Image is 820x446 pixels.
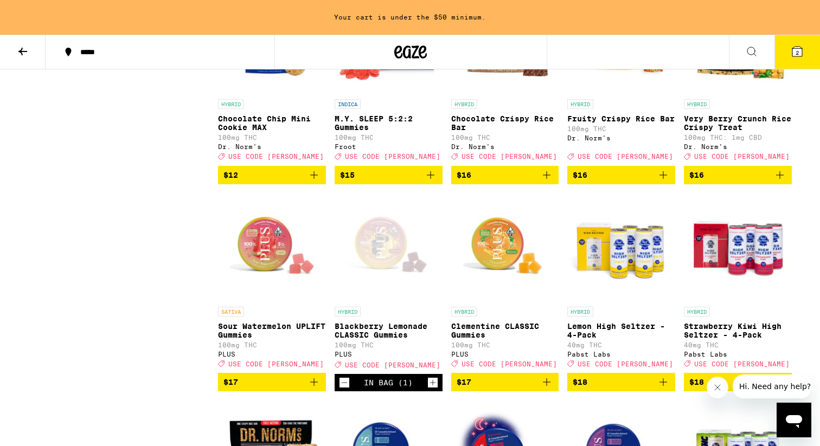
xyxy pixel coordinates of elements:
img: PLUS - Sour Watermelon UPLIFT Gummies [218,193,326,301]
p: 100mg THC [218,134,326,141]
span: USE CODE [PERSON_NAME] [228,360,324,367]
div: Froot [335,143,443,150]
div: PLUS [451,351,559,358]
p: 100mg THC [567,125,675,132]
p: HYBRID [451,307,477,316]
p: HYBRID [567,99,593,109]
iframe: Message from company [733,374,811,398]
span: USE CODE [PERSON_NAME] [462,360,557,367]
a: Open page for Sour Watermelon UPLIFT Gummies from PLUS [218,193,326,373]
p: 100mg THC [335,134,443,141]
p: HYBRID [684,99,710,109]
p: M.Y. SLEEP 5:2:2 Gummies [335,114,443,132]
button: Add to bag [684,373,792,391]
p: 100mg THC [218,341,326,348]
p: INDICA [335,99,361,109]
button: Add to bag [567,166,675,184]
button: Add to bag [218,166,326,184]
p: Chocolate Chip Mini Cookie MAX [218,114,326,132]
p: Blackberry Lemonade CLASSIC Gummies [335,322,443,339]
span: 2 [796,49,799,56]
span: USE CODE [PERSON_NAME] [578,360,673,367]
span: $16 [457,171,471,179]
span: USE CODE [PERSON_NAME] [228,153,324,160]
p: HYBRID [684,307,710,316]
span: $12 [223,171,238,179]
p: Clementine CLASSIC Gummies [451,322,559,339]
span: USE CODE [PERSON_NAME] [578,153,673,160]
p: 40mg THC [567,341,675,348]
span: USE CODE [PERSON_NAME] [462,153,557,160]
p: HYBRID [567,307,593,316]
p: Strawberry Kiwi High Seltzer - 4-Pack [684,322,792,339]
a: Open page for Blackberry Lemonade CLASSIC Gummies from PLUS [335,193,443,374]
button: Add to bag [451,166,559,184]
span: USE CODE [PERSON_NAME] [694,360,790,367]
div: Dr. Norm's [218,143,326,150]
a: Open page for Clementine CLASSIC Gummies from PLUS [451,193,559,373]
p: 100mg THC [335,341,443,348]
div: In Bag (1) [364,378,413,387]
img: PLUS - Clementine CLASSIC Gummies [451,193,559,301]
button: Add to bag [684,166,792,184]
button: Add to bag [451,373,559,391]
p: 100mg THC [451,134,559,141]
span: USE CODE [PERSON_NAME] [694,153,790,160]
div: Dr. Norm's [684,143,792,150]
iframe: Button to launch messaging window [777,403,811,437]
span: $18 [689,378,704,386]
button: Add to bag [567,373,675,391]
a: Open page for Lemon High Seltzer - 4-Pack from Pabst Labs [567,193,675,373]
button: Add to bag [218,373,326,391]
span: $16 [573,171,587,179]
img: Pabst Labs - Strawberry Kiwi High Seltzer - 4-Pack [684,193,792,301]
button: 2 [774,35,820,69]
p: Lemon High Seltzer - 4-Pack [567,322,675,339]
span: USE CODE [PERSON_NAME] [345,153,440,160]
span: $17 [223,378,238,386]
button: Increment [427,377,438,388]
span: USE CODE [PERSON_NAME] [345,361,440,369]
div: Dr. Norm's [451,143,559,150]
p: 40mg THC [684,341,792,348]
p: 100mg THC [451,341,559,348]
p: Fruity Crispy Rice Bar [567,114,675,123]
button: Add to bag [335,166,443,184]
span: $17 [457,378,471,386]
div: Pabst Labs [567,351,675,358]
span: $15 [340,171,355,179]
p: Very Berry Crunch Rice Crispy Treat [684,114,792,132]
a: Open page for Strawberry Kiwi High Seltzer - 4-Pack from Pabst Labs [684,193,792,373]
div: PLUS [218,351,326,358]
div: PLUS [335,351,443,358]
img: Pabst Labs - Lemon High Seltzer - 4-Pack [567,193,675,301]
p: SATIVA [218,307,244,316]
p: HYBRID [335,307,361,316]
iframe: Close message [707,377,728,398]
span: $18 [573,378,587,386]
button: Decrement [339,377,350,388]
span: $16 [689,171,704,179]
p: HYBRID [451,99,477,109]
p: Sour Watermelon UPLIFT Gummies [218,322,326,339]
div: Dr. Norm's [567,134,675,141]
div: Pabst Labs [684,351,792,358]
p: HYBRID [218,99,244,109]
p: 100mg THC: 1mg CBD [684,134,792,141]
p: Chocolate Crispy Rice Bar [451,114,559,132]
